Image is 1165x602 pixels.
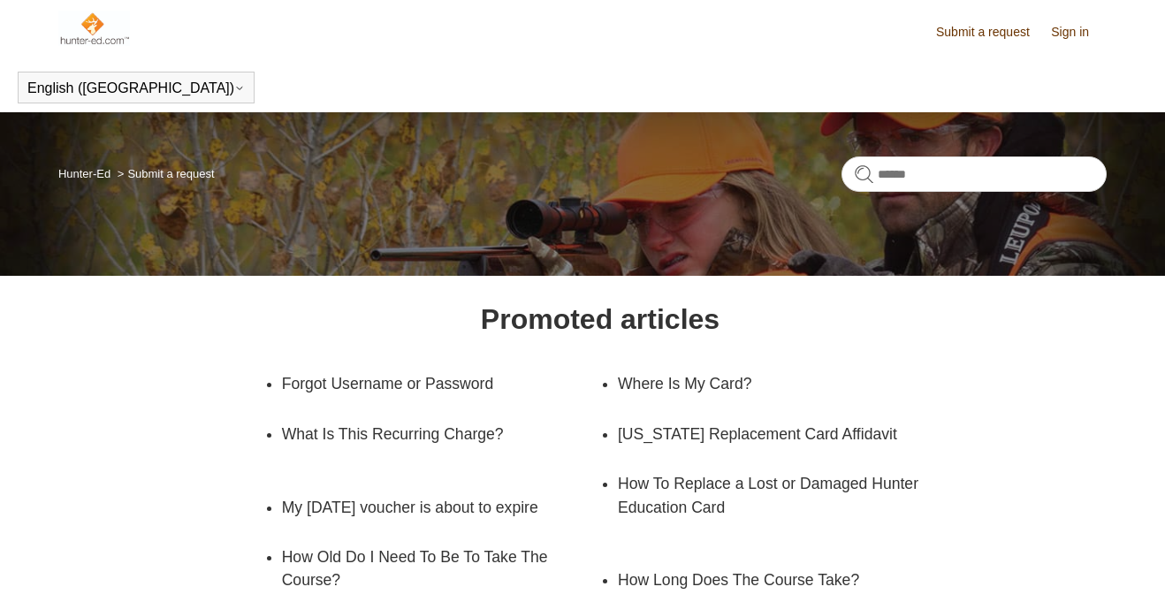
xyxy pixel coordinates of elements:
[618,359,910,408] a: Where Is My Card?
[282,483,574,532] a: My [DATE] voucher is about to expire
[936,23,1047,42] a: Submit a request
[58,11,130,46] img: Hunter-Ed Help Center home page
[481,298,720,340] h1: Promoted articles
[282,409,600,459] a: What Is This Recurring Charge?
[58,167,110,180] a: Hunter-Ed
[618,459,936,532] a: How To Replace a Lost or Damaged Hunter Education Card
[1051,23,1107,42] a: Sign in
[58,167,114,180] li: Hunter-Ed
[114,167,215,180] li: Submit a request
[27,80,245,96] button: English ([GEOGRAPHIC_DATA])
[282,359,574,408] a: Forgot Username or Password
[841,156,1107,192] input: Search
[618,409,910,459] a: [US_STATE] Replacement Card Affidavit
